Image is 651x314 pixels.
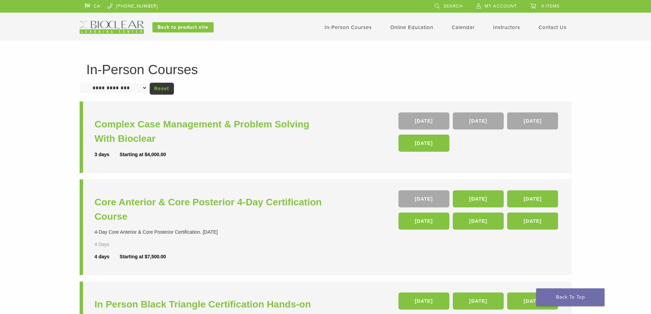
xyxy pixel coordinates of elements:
span: My Account [485,3,517,9]
span: 0 items [541,3,560,9]
a: Online Education [390,24,433,30]
a: Back to product site [152,22,214,32]
a: [DATE] [398,112,449,129]
a: [DATE] [398,292,449,310]
div: Starting at $7,500.00 [120,253,166,260]
a: Back To Top [536,288,605,306]
a: [DATE] [398,135,449,152]
div: , , , [398,112,560,155]
a: [DATE] [507,292,558,310]
div: 4 Days [95,241,130,248]
a: [DATE] [398,190,449,207]
a: [DATE] [507,213,558,230]
img: Bioclear [80,21,144,34]
a: [DATE] [507,112,558,129]
div: 3 days [95,151,120,158]
div: Starting at $4,000.00 [120,151,166,158]
a: [DATE] [398,213,449,230]
a: [DATE] [453,190,504,207]
div: , , , , , [398,190,560,233]
a: Complex Case Management & Problem Solving With Bioclear [95,117,327,146]
h1: In-Person Courses [86,63,565,76]
a: Instructors [493,24,520,30]
span: Search [444,3,463,9]
a: Core Anterior & Core Posterior 4-Day Certification Course [95,195,327,224]
a: [DATE] [507,190,558,207]
div: 4 days [95,253,120,260]
a: Calendar [452,24,475,30]
a: Reset [150,83,174,95]
a: [DATE] [453,213,504,230]
a: Contact Us [539,24,567,30]
a: [DATE] [453,292,504,310]
a: In-Person Courses [325,24,372,30]
div: 4-Day Core Anterior & Core Posterior Certification. [DATE] [95,229,327,236]
a: [DATE] [453,112,504,129]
